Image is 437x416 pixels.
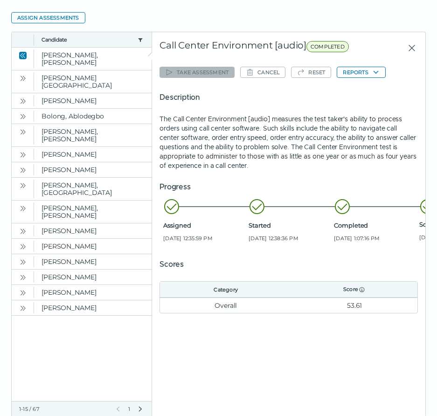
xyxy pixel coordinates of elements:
[160,114,418,170] p: The Call Center Environment [audio] measures the test taker's ability to process orders using cal...
[17,225,28,236] button: Open
[17,149,28,160] button: Open
[42,36,134,43] button: Candidate
[160,298,291,313] td: Overall
[337,67,385,78] button: Reports
[240,67,285,78] button: Cancel
[34,254,152,269] clr-dg-cell: [PERSON_NAME]
[34,124,152,146] clr-dg-cell: [PERSON_NAME], [PERSON_NAME]
[34,300,152,315] clr-dg-cell: [PERSON_NAME]
[34,162,152,177] clr-dg-cell: [PERSON_NAME]
[17,95,28,106] button: Open
[19,52,27,59] cds-icon: Close
[34,147,152,162] clr-dg-cell: [PERSON_NAME]
[137,405,144,413] button: Next Page
[291,298,417,313] td: 53.61
[19,258,27,266] cds-icon: Open
[34,48,152,70] clr-dg-cell: [PERSON_NAME], [PERSON_NAME]
[19,166,27,174] cds-icon: Open
[17,202,28,214] button: Open
[19,228,27,235] cds-icon: Open
[400,40,418,56] button: Close
[19,75,27,82] cds-icon: Open
[19,405,109,413] div: 1-15 / 67
[249,222,330,229] span: Started
[114,405,122,413] button: Previous Page
[34,201,152,223] clr-dg-cell: [PERSON_NAME], [PERSON_NAME]
[17,302,28,313] button: Open
[17,111,28,122] button: Open
[19,243,27,250] cds-icon: Open
[34,93,152,108] clr-dg-cell: [PERSON_NAME]
[19,289,27,297] cds-icon: Open
[17,271,28,283] button: Open
[34,270,152,284] clr-dg-cell: [PERSON_NAME]
[19,113,27,120] cds-icon: Open
[306,41,349,52] span: COMPLETED
[17,287,28,298] button: Open
[17,72,28,83] button: Open
[34,109,152,124] clr-dg-cell: Bolong, Ablodegbo
[11,12,85,23] button: Assign assessments
[34,178,152,200] clr-dg-cell: [PERSON_NAME], [GEOGRAPHIC_DATA]
[17,180,28,191] button: Open
[163,222,245,229] span: Assigned
[160,67,235,78] button: Take assessment
[19,182,27,189] cds-icon: Open
[160,282,291,298] th: Category
[160,259,418,270] h5: Scores
[34,285,152,300] clr-dg-cell: [PERSON_NAME]
[163,235,245,242] span: [DATE] 12:35:59 PM
[19,205,27,212] cds-icon: Open
[127,405,131,413] span: 1
[34,70,152,93] clr-dg-cell: [PERSON_NAME][GEOGRAPHIC_DATA]
[34,223,152,238] clr-dg-cell: [PERSON_NAME]
[17,49,28,61] button: Close
[17,126,28,137] button: Open
[19,305,27,312] cds-icon: Open
[160,92,418,103] h5: Description
[17,256,28,267] button: Open
[334,222,416,229] span: Completed
[291,282,417,298] th: Score
[334,235,416,242] span: [DATE] 1:07:16 PM
[160,181,418,193] h5: Progress
[19,151,27,159] cds-icon: Open
[160,40,376,56] div: Call Center Environment [audio]
[34,239,152,254] clr-dg-cell: [PERSON_NAME]
[17,164,28,175] button: Open
[17,241,28,252] button: Open
[291,67,331,78] button: Reset
[19,274,27,281] cds-icon: Open
[137,36,144,43] button: candidate filter
[19,128,27,136] cds-icon: Open
[249,235,330,242] span: [DATE] 12:38:36 PM
[19,97,27,105] cds-icon: Open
